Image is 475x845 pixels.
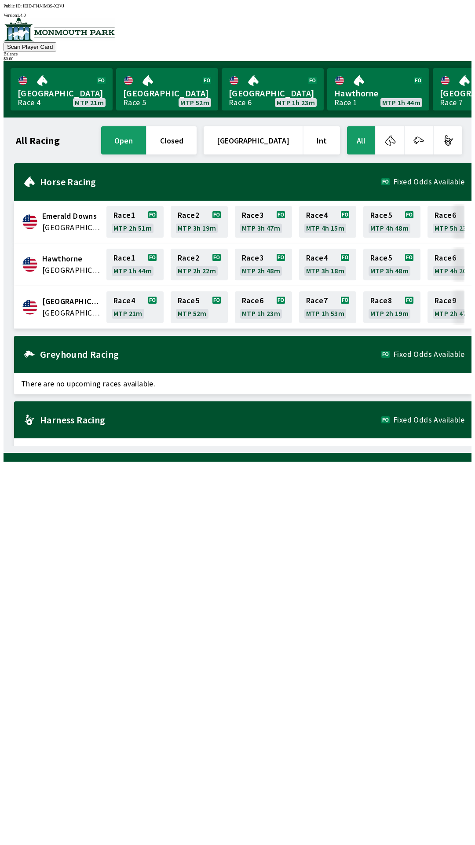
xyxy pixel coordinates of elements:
span: Race 5 [178,297,199,304]
span: MTP 3h 18m [306,267,344,274]
span: Race 4 [306,254,328,261]
span: [GEOGRAPHIC_DATA] [123,88,211,99]
span: Hawthorne [42,253,101,265]
a: [GEOGRAPHIC_DATA]Race 5MTP 52m [116,68,218,110]
h2: Horse Racing [40,178,381,185]
span: Race 3 [242,254,263,261]
span: Race 2 [178,254,199,261]
a: Race4MTP 3h 18m [299,249,356,280]
div: Version 1.4.0 [4,13,471,18]
span: MTP 2h 47m [435,310,473,317]
span: MTP 2h 19m [370,310,409,317]
span: Fixed Odds Available [393,178,464,185]
a: Race4MTP 4h 15m [299,206,356,238]
button: closed [147,126,197,154]
span: IEID-FI4J-IM3S-X2VJ [23,4,64,8]
button: Int [303,126,340,154]
span: Race 1 [113,254,135,261]
span: Race 6 [242,297,263,304]
span: Fixed Odds Available [393,416,464,423]
button: Scan Player Card [4,42,56,51]
span: MTP 1h 23m [277,99,315,106]
a: Race5MTP 52m [171,291,228,323]
span: There are no upcoming races available. [14,373,471,394]
span: Race 2 [178,212,199,219]
span: Race 1 [113,212,135,219]
h1: All Racing [16,137,60,144]
a: Race3MTP 2h 48m [235,249,292,280]
span: MTP 52m [180,99,209,106]
span: MTP 3h 19m [178,224,216,231]
span: United States [42,265,101,276]
span: [GEOGRAPHIC_DATA] [18,88,106,99]
span: MTP 4h 15m [306,224,344,231]
a: Race3MTP 3h 47m [235,206,292,238]
span: MTP 2h 22m [178,267,216,274]
span: MTP 3h 47m [242,224,280,231]
span: MTP 4h 48m [370,224,409,231]
a: Race2MTP 2h 22m [171,249,228,280]
span: MTP 21m [113,310,142,317]
span: Race 9 [435,297,456,304]
span: MTP 1h 23m [242,310,280,317]
span: Race 6 [435,212,456,219]
a: Race5MTP 4h 48m [363,206,420,238]
span: Race 7 [306,297,328,304]
a: Race6MTP 1h 23m [235,291,292,323]
img: venue logo [4,18,115,41]
span: MTP 3h 48m [370,267,409,274]
span: Fixed Odds Available [393,351,464,358]
span: Hawthorne [334,88,422,99]
div: Race 5 [123,99,146,106]
span: MTP 1h 53m [306,310,344,317]
span: MTP 1h 44m [382,99,420,106]
span: [GEOGRAPHIC_DATA] [229,88,317,99]
span: Race 4 [306,212,328,219]
span: United States [42,222,101,233]
span: Emerald Downs [42,210,101,222]
a: Race4MTP 21m [106,291,164,323]
span: Monmouth Park [42,296,101,307]
a: Race2MTP 3h 19m [171,206,228,238]
h2: Greyhound Racing [40,351,381,358]
a: Race7MTP 1h 53m [299,291,356,323]
div: Race 1 [334,99,357,106]
div: $ 0.00 [4,56,471,61]
button: [GEOGRAPHIC_DATA] [204,126,303,154]
span: MTP 4h 20m [435,267,473,274]
button: open [101,126,146,154]
span: United States [42,307,101,319]
span: MTP 2h 51m [113,224,152,231]
div: Public ID: [4,4,471,8]
span: Race 3 [242,212,263,219]
div: Race 7 [440,99,463,106]
button: All [347,126,375,154]
a: Race1MTP 1h 44m [106,249,164,280]
h2: Harness Racing [40,416,381,423]
span: Race 5 [370,254,392,261]
span: There are no upcoming races available. [14,438,471,459]
div: Balance [4,51,471,56]
a: Race8MTP 2h 19m [363,291,420,323]
span: MTP 21m [75,99,104,106]
div: Race 6 [229,99,252,106]
span: MTP 5h 23m [435,224,473,231]
a: [GEOGRAPHIC_DATA]Race 4MTP 21m [11,68,113,110]
span: Race 5 [370,212,392,219]
span: MTP 1h 44m [113,267,152,274]
a: Race5MTP 3h 48m [363,249,420,280]
span: Race 6 [435,254,456,261]
span: MTP 52m [178,310,207,317]
span: Race 4 [113,297,135,304]
div: Race 4 [18,99,40,106]
span: MTP 2h 48m [242,267,280,274]
a: Race1MTP 2h 51m [106,206,164,238]
a: [GEOGRAPHIC_DATA]Race 6MTP 1h 23m [222,68,324,110]
span: Race 8 [370,297,392,304]
a: HawthorneRace 1MTP 1h 44m [327,68,429,110]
